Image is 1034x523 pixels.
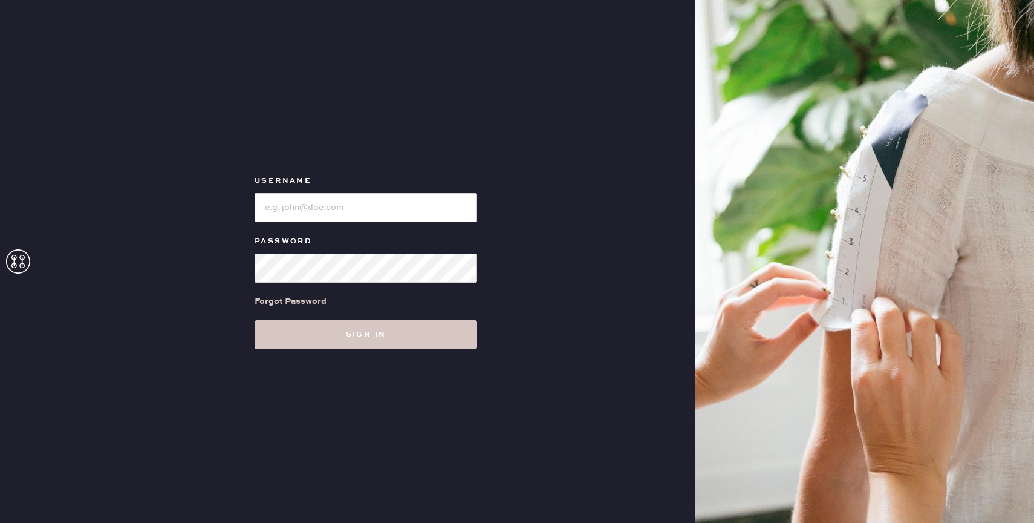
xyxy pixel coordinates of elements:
[255,295,327,308] div: Forgot Password
[255,174,477,188] label: Username
[255,193,477,222] input: e.g. john@doe.com
[255,320,477,349] button: Sign in
[255,234,477,249] label: Password
[255,283,327,320] a: Forgot Password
